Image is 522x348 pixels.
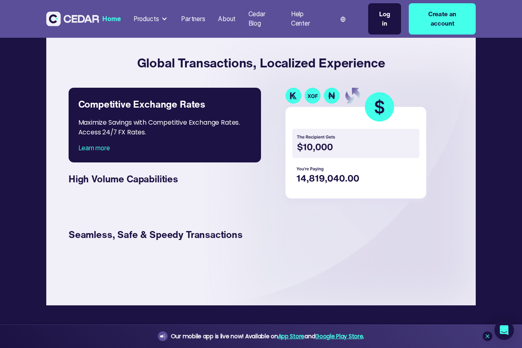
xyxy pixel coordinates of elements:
div: Help Center [291,9,323,28]
div: Learn more [69,186,251,196]
a: App Store [278,332,304,340]
div: Our mobile app is live now! Available on and . [171,331,364,342]
div: Learn more [78,143,252,153]
a: Partners [178,10,208,28]
img: announcement [160,333,166,339]
a: Create an account [409,3,476,35]
a: Help Center [288,5,326,32]
div: Open Intercom Messenger [494,320,514,340]
div: Home [102,14,121,24]
div: Maximize Savings with Competitive Exchange Rates. Access 24/7 FX Rates. [78,111,252,143]
div: Partners [181,14,205,24]
div: Products [134,14,159,24]
h4: Global Transactions, Localized Experience [62,38,460,87]
div: Products [130,11,172,27]
div: Cedar Blog [248,9,278,28]
a: About [215,10,239,28]
a: Home [99,10,124,28]
a: Google Play Store [315,332,363,340]
a: Cedar Blog [245,5,282,32]
div: Seamless, Safe & Speedy Transactions [69,227,251,242]
strong: 1-5 working days [147,249,200,257]
a: Log in [368,3,401,35]
div: Competitive Exchange Rates [78,97,252,111]
div: About [218,14,235,24]
div: Learn more [69,255,251,264]
div: Log in [376,9,393,28]
div: High Volume Capabilities [69,172,251,186]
